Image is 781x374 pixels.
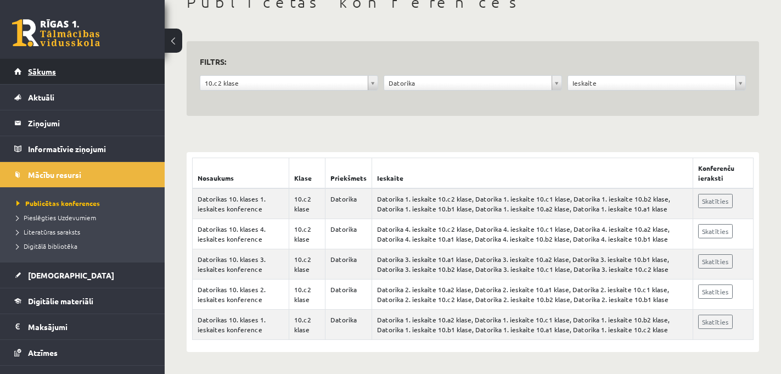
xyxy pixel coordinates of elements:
a: Ieskaite [568,76,745,90]
a: Skatīties [698,284,733,299]
span: Literatūras saraksts [16,227,80,236]
a: Digitālā bibliotēka [16,241,154,251]
a: Maksājumi [14,314,151,339]
span: Atzīmes [28,348,58,358]
td: Datorikas 10. klases 1. ieskaites konference [193,310,289,340]
a: Sākums [14,59,151,84]
a: Skatīties [698,254,733,269]
th: Ieskaite [372,158,693,189]
span: Mācību resursi [28,170,81,180]
a: Rīgas 1. Tālmācības vidusskola [12,19,100,47]
span: Ieskaite [572,76,731,90]
a: Skatīties [698,315,733,329]
a: Pieslēgties Uzdevumiem [16,213,154,222]
th: Priekšmets [325,158,372,189]
legend: Informatīvie ziņojumi [28,136,151,161]
span: Digitālā bibliotēka [16,242,77,250]
span: Publicētas konferences [16,199,100,208]
a: [DEMOGRAPHIC_DATA] [14,263,151,288]
td: Datorika [325,188,372,219]
a: Literatūras saraksts [16,227,154,237]
th: Konferenču ieraksti [693,158,754,189]
legend: Ziņojumi [28,110,151,136]
td: Datorikas 10. klases 3. ieskaites konference [193,249,289,280]
a: Ziņojumi [14,110,151,136]
td: 10.c2 klase [289,280,325,310]
th: Klase [289,158,325,189]
span: Aktuāli [28,92,54,102]
span: Digitālie materiāli [28,296,93,306]
td: Datorika [325,310,372,340]
a: Publicētas konferences [16,198,154,208]
a: Datorika [384,76,561,90]
a: Digitālie materiāli [14,288,151,314]
td: Datorika 2. ieskaite 10.a2 klase, Datorika 2. ieskaite 10.a1 klase, Datorika 2. ieskaite 10.c1 kl... [372,280,693,310]
td: Datorika [325,219,372,249]
a: Skatīties [698,194,733,208]
h3: Filtrs: [200,54,733,69]
a: Mācību resursi [14,162,151,187]
legend: Maksājumi [28,314,151,339]
a: Skatīties [698,224,733,238]
td: Datorika 4. ieskaite 10.c2 klase, Datorika 4. ieskaite 10.c1 klase, Datorika 4. ieskaite 10.a2 kl... [372,219,693,249]
span: Sākums [28,66,56,76]
span: Pieslēgties Uzdevumiem [16,213,96,222]
a: Informatīvie ziņojumi [14,136,151,161]
td: 10.c2 klase [289,188,325,219]
span: [DEMOGRAPHIC_DATA] [28,270,114,280]
td: Datorika 1. ieskaite 10.c2 klase, Datorika 1. ieskaite 10.c1 klase, Datorika 1. ieskaite 10.b2 kl... [372,188,693,219]
td: 10.c2 klase [289,249,325,280]
a: Aktuāli [14,85,151,110]
td: Datorikas 10. klases 1. ieskaites konference [193,188,289,219]
td: 10.c2 klase [289,219,325,249]
td: Datorikas 10. klases 2. ieskaites konference [193,280,289,310]
td: Datorikas 10. klases 4. ieskaites konference [193,219,289,249]
td: Datorika [325,249,372,280]
a: 10.c2 klase [200,76,378,90]
td: Datorika 1. ieskaite 10.a2 klase, Datorika 1. ieskaite 10.c1 klase, Datorika 1. ieskaite 10.b2 kl... [372,310,693,340]
a: Atzīmes [14,340,151,365]
th: Nosaukums [193,158,289,189]
span: Datorika [389,76,547,90]
td: 10.c2 klase [289,310,325,340]
td: Datorika 3. ieskaite 10.a1 klase, Datorika 3. ieskaite 10.a2 klase, Datorika 3. ieskaite 10.b1 kl... [372,249,693,280]
span: 10.c2 klase [205,76,363,90]
td: Datorika [325,280,372,310]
